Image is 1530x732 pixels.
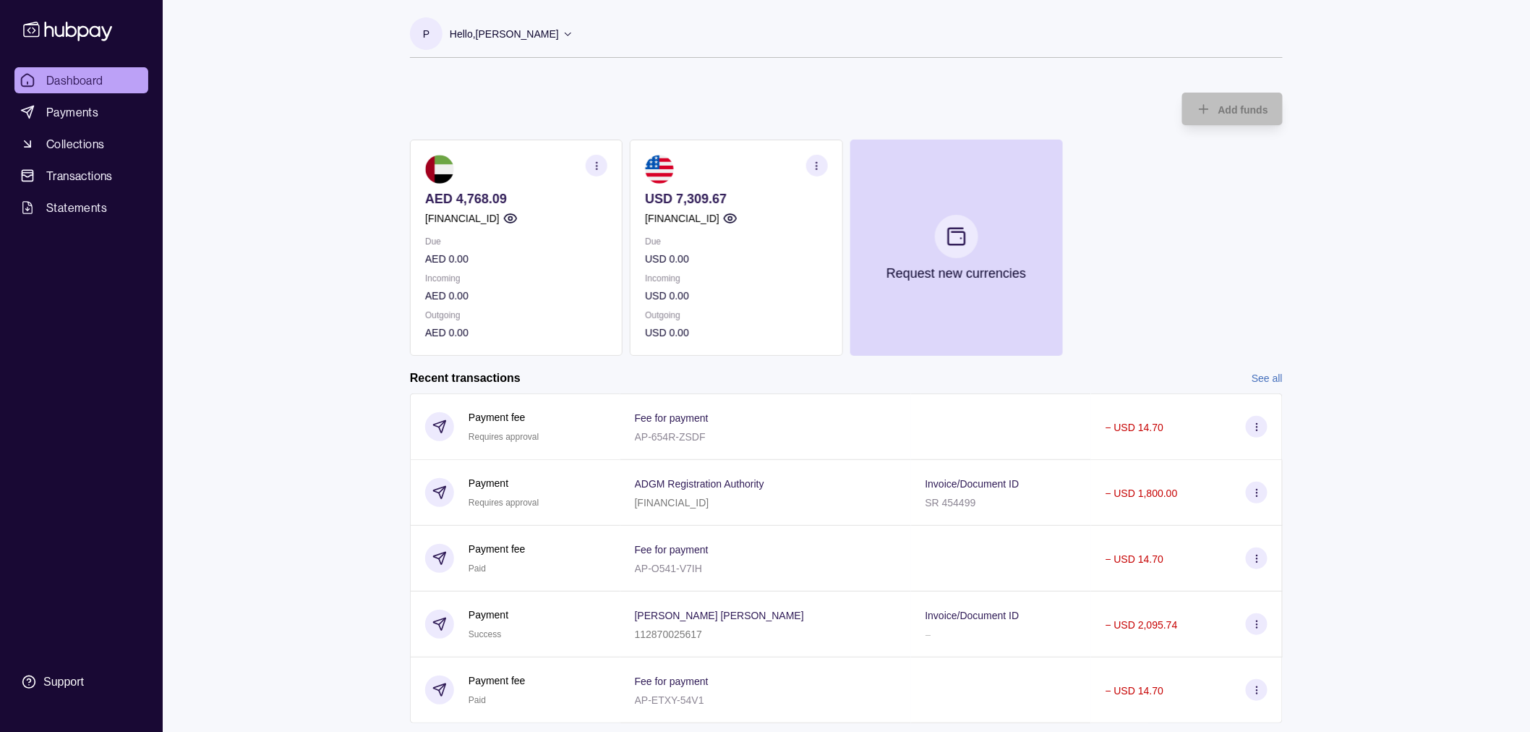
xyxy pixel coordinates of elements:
[469,475,539,491] p: Payment
[926,497,976,508] p: SR 454499
[645,307,827,323] p: Outgoing
[46,199,107,216] span: Statements
[635,676,709,687] p: Fee for payment
[469,563,486,574] span: Paid
[635,431,706,443] p: AP-654R-ZSDF
[425,307,607,323] p: Outgoing
[635,694,704,706] p: AP-ETXY-54V1
[43,674,84,690] div: Support
[635,497,709,508] p: [FINANCIAL_ID]
[645,234,827,250] p: Due
[886,265,1026,281] p: Request new currencies
[425,210,500,226] p: [FINANCIAL_ID]
[425,251,607,267] p: AED 0.00
[425,155,454,184] img: ae
[1218,104,1268,116] span: Add funds
[450,26,559,42] p: Hello, [PERSON_NAME]
[1106,553,1164,565] p: − USD 14.70
[926,478,1020,490] p: Invoice/Document ID
[14,163,148,189] a: Transactions
[469,673,526,689] p: Payment fee
[425,191,607,207] p: AED 4,768.09
[14,99,148,125] a: Payments
[46,103,98,121] span: Payments
[635,478,764,490] p: ADGM Registration Authority
[14,67,148,93] a: Dashboard
[425,234,607,250] p: Due
[14,667,148,697] a: Support
[1252,370,1283,386] a: See all
[469,607,508,623] p: Payment
[926,629,931,640] p: –
[469,695,486,705] span: Paid
[469,409,539,425] p: Payment fee
[1106,685,1164,697] p: − USD 14.70
[1106,488,1178,499] p: − USD 1,800.00
[14,195,148,221] a: Statements
[469,432,539,442] span: Requires approval
[425,271,607,286] p: Incoming
[635,544,709,556] p: Fee for payment
[645,155,674,184] img: us
[46,167,113,184] span: Transactions
[635,610,804,621] p: [PERSON_NAME] [PERSON_NAME]
[1182,93,1283,125] button: Add funds
[645,191,827,207] p: USD 7,309.67
[635,563,702,574] p: AP-O541-V7IH
[469,498,539,508] span: Requires approval
[645,325,827,341] p: USD 0.00
[469,629,501,639] span: Success
[469,541,526,557] p: Payment fee
[425,325,607,341] p: AED 0.00
[645,271,827,286] p: Incoming
[635,412,709,424] p: Fee for payment
[423,26,429,42] p: P
[635,629,702,640] p: 112870025617
[425,288,607,304] p: AED 0.00
[410,370,521,386] h2: Recent transactions
[46,72,103,89] span: Dashboard
[645,251,827,267] p: USD 0.00
[46,135,104,153] span: Collections
[14,131,148,157] a: Collections
[645,288,827,304] p: USD 0.00
[850,140,1063,356] button: Request new currencies
[645,210,719,226] p: [FINANCIAL_ID]
[1106,422,1164,433] p: − USD 14.70
[1106,619,1178,631] p: − USD 2,095.74
[926,610,1020,621] p: Invoice/Document ID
